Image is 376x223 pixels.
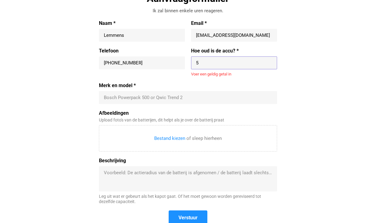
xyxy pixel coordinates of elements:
div: Leg uit wat er gebeurt als het kapot gaat. Of het moet gewoon worden gereviseerd tot dezelfde cap... [99,194,277,204]
label: Afbeeldingen [99,110,277,116]
label: Merk en model * [99,83,277,89]
span: Verstuur [178,214,198,221]
label: Beschrijving [99,158,277,164]
input: +31 647493275 [104,60,180,66]
div: Ik zal binnen enkele uren reageren. [99,8,277,14]
label: Hoe oud is de accu? * [191,48,277,54]
label: Telefoon [99,48,185,54]
input: Email * [196,32,272,38]
div: Voer een geldig getal in [191,72,277,77]
div: Upload foto's van de batterijen, dit helpt als je over de batterij praat [99,117,277,123]
label: Naam * [99,20,185,26]
input: Merk en model * [104,94,272,101]
label: Email * [191,20,277,26]
input: Naam * [104,32,180,38]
